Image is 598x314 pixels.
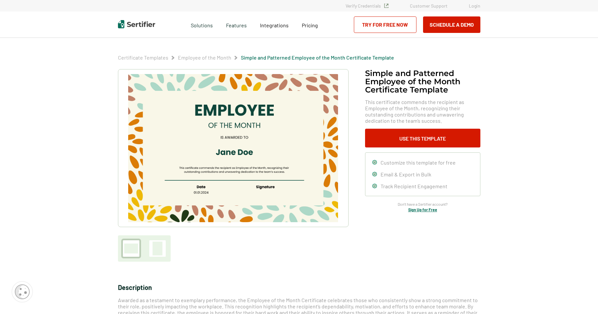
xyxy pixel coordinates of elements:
span: Pricing [302,22,318,28]
a: Try for Free Now [354,16,416,33]
span: Don’t have a Sertifier account? [398,201,448,207]
span: Customize this template for free [381,159,456,166]
a: Integrations [260,20,289,29]
span: This certificate commends the recipient as Employee of the Month, recognizing their outstanding c... [365,99,480,124]
a: Certificate Templates [118,54,168,61]
img: Cookie Popup Icon [15,284,30,299]
a: Verify Credentials [346,3,388,9]
span: Integrations [260,22,289,28]
a: Login [469,3,480,9]
img: Verified [384,4,388,8]
button: Use This Template [365,129,480,147]
span: Email & Export in Bulk [381,171,431,177]
a: Customer Support [410,3,447,9]
span: Track Recipient Engagement [381,183,447,189]
h1: Simple and Patterned Employee of the Month Certificate Template [365,69,480,94]
img: Simple and Patterned Employee of the Month Certificate Template [128,74,338,222]
span: Solutions [191,20,213,29]
div: Breadcrumb [118,54,394,61]
a: Simple and Patterned Employee of the Month Certificate Template [241,54,394,61]
a: Pricing [302,20,318,29]
a: Sign Up for Free [408,207,437,212]
span: Features [226,20,247,29]
span: Description [118,283,152,291]
button: Schedule a Demo [423,16,480,33]
img: Sertifier | Digital Credentialing Platform [118,20,155,28]
iframe: Chat Widget [565,282,598,314]
a: Employee of the Month [178,54,231,61]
